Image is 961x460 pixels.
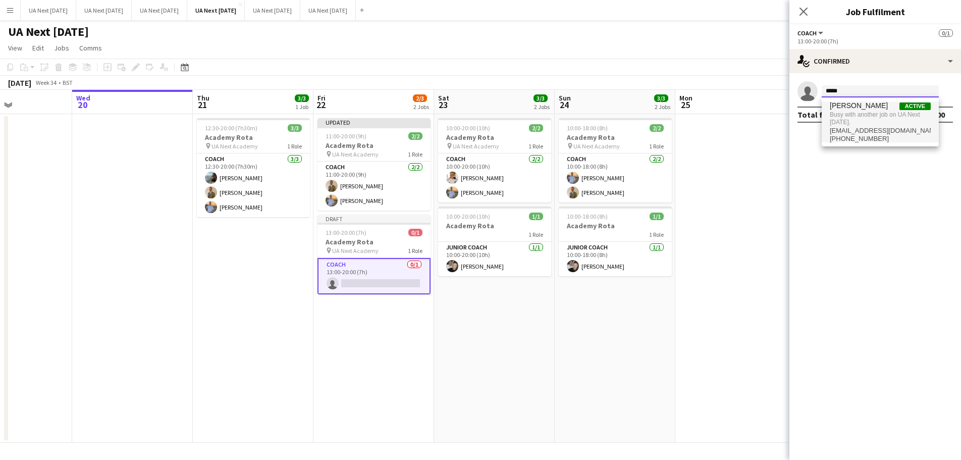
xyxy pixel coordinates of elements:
span: 3/3 [533,94,548,102]
h3: Academy Rota [438,221,551,230]
span: Fri [317,93,326,103]
span: 2/2 [408,132,422,140]
app-card-role: Junior Coach1/110:00-18:00 (8h)[PERSON_NAME] [559,242,672,276]
h3: Academy Rota [317,237,431,246]
span: UA Next Academy [211,142,258,150]
app-card-role: Coach0/113:00-20:00 (7h) [317,258,431,294]
app-card-role: Coach2/211:00-20:00 (9h)[PERSON_NAME][PERSON_NAME] [317,162,431,211]
span: 22 [316,99,326,111]
button: UA Next [DATE] [76,1,132,20]
span: 1 Role [528,142,543,150]
span: 11:00-20:00 (9h) [326,132,366,140]
button: UA Next [DATE] [187,1,245,20]
a: Jobs [50,41,73,55]
div: [DATE] [8,78,31,88]
span: 10:00-20:00 (10h) [446,213,490,220]
span: 3/3 [654,94,668,102]
app-job-card: 10:00-18:00 (8h)2/2Academy Rota UA Next Academy1 RoleCoach2/210:00-18:00 (8h)[PERSON_NAME][PERSON... [559,118,672,202]
span: 1 Role [528,231,543,238]
a: Edit [28,41,48,55]
app-card-role: Coach2/210:00-20:00 (10h)[PERSON_NAME][PERSON_NAME] [438,154,551,202]
span: Week 34 [33,79,59,86]
span: 3/3 [295,94,309,102]
span: Katie Bond [830,101,888,110]
h1: UA Next [DATE] [8,24,89,39]
button: UA Next [DATE] [132,1,187,20]
app-job-card: Draft13:00-20:00 (7h)0/1Academy Rota UA Next Academy1 RoleCoach0/113:00-20:00 (7h) [317,215,431,294]
span: Sun [559,93,571,103]
div: Confirmed [789,49,961,73]
span: 10:00-20:00 (10h) [446,124,490,132]
button: UA Next [DATE] [21,1,76,20]
button: UA Next [DATE] [245,1,300,20]
app-job-card: 10:00-18:00 (8h)1/1Academy Rota1 RoleJunior Coach1/110:00-18:00 (8h)[PERSON_NAME] [559,207,672,276]
h3: Academy Rota [559,133,672,142]
span: 13:00-20:00 (7h) [326,229,366,236]
span: 12:30-20:00 (7h30m) [205,124,257,132]
span: UA Next Academy [573,142,620,150]
div: Draft [317,215,431,223]
div: 1 Job [295,103,308,111]
span: UA Next Academy [332,247,379,254]
a: View [4,41,26,55]
div: BST [63,79,73,86]
span: 2/2 [650,124,664,132]
span: 2/2 [529,124,543,132]
span: 10:00-18:00 (8h) [567,124,608,132]
span: Coach [797,29,817,37]
span: 3/3 [288,124,302,132]
h3: Academy Rota [317,141,431,150]
span: 1/1 [650,213,664,220]
app-job-card: 10:00-20:00 (10h)1/1Academy Rota1 RoleJunior Coach1/110:00-20:00 (10h)[PERSON_NAME] [438,207,551,276]
span: UA Next Academy [453,142,499,150]
span: 0/1 [408,229,422,236]
span: 1 Role [649,142,664,150]
h3: Academy Rota [559,221,672,230]
div: Total fee [797,110,832,120]
app-job-card: Updated11:00-20:00 (9h)2/2Academy Rota UA Next Academy1 RoleCoach2/211:00-20:00 (9h)[PERSON_NAME]... [317,118,431,211]
span: Jobs [54,43,69,53]
app-job-card: 10:00-20:00 (10h)2/2Academy Rota UA Next Academy1 RoleCoach2/210:00-20:00 (10h)[PERSON_NAME][PERS... [438,118,551,202]
button: UA Next [DATE] [300,1,356,20]
span: 0/1 [939,29,953,37]
span: Busy with another job on UA Next [DATE]. [830,110,931,127]
span: UA Next Academy [332,150,379,158]
a: Comms [75,41,106,55]
span: katiebond11@gmail.com [830,127,931,135]
app-card-role: Coach3/312:30-20:00 (7h30m)[PERSON_NAME][PERSON_NAME][PERSON_NAME] [197,154,310,217]
span: 23 [437,99,449,111]
span: Sat [438,93,449,103]
button: Coach [797,29,825,37]
app-card-role: Junior Coach1/110:00-20:00 (10h)[PERSON_NAME] [438,242,551,276]
span: 2/3 [413,94,427,102]
span: 25 [678,99,692,111]
h3: Academy Rota [197,133,310,142]
div: 13:00-20:00 (7h) [797,37,953,45]
span: 20 [75,99,90,111]
span: Comms [79,43,102,53]
div: 2 Jobs [534,103,550,111]
span: +4407444896608 [830,135,931,143]
div: 2 Jobs [413,103,429,111]
span: 24 [557,99,571,111]
span: View [8,43,22,53]
span: 21 [195,99,209,111]
span: 1 Role [287,142,302,150]
h3: Job Fulfilment [789,5,961,18]
span: 10:00-18:00 (8h) [567,213,608,220]
h3: Academy Rota [438,133,551,142]
span: Active [899,103,931,110]
div: 2 Jobs [655,103,670,111]
span: 1 Role [408,150,422,158]
app-card-role: Coach2/210:00-18:00 (8h)[PERSON_NAME][PERSON_NAME] [559,154,672,202]
app-job-card: 12:30-20:00 (7h30m)3/3Academy Rota UA Next Academy1 RoleCoach3/312:30-20:00 (7h30m)[PERSON_NAME][... [197,118,310,217]
span: 1 Role [408,247,422,254]
span: Mon [679,93,692,103]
